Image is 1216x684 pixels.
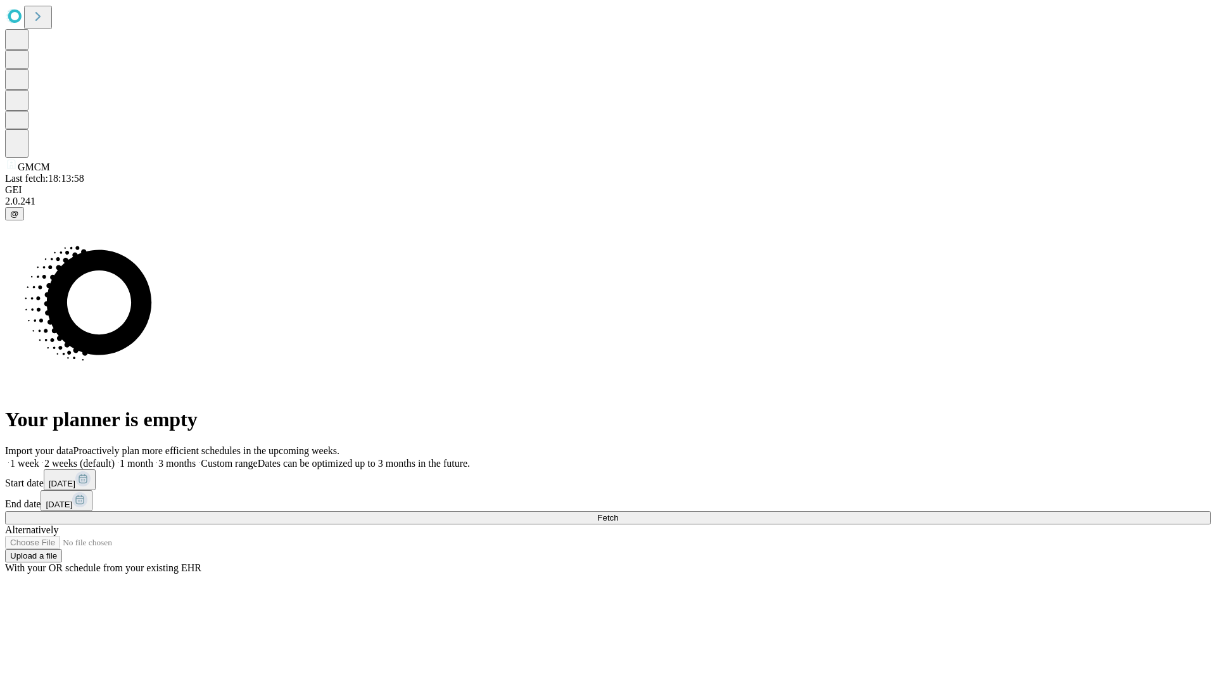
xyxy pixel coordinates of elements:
[41,490,92,511] button: [DATE]
[5,562,201,573] span: With your OR schedule from your existing EHR
[5,490,1211,511] div: End date
[73,445,339,456] span: Proactively plan more efficient schedules in the upcoming weeks.
[44,469,96,490] button: [DATE]
[46,500,72,509] span: [DATE]
[597,513,618,522] span: Fetch
[5,207,24,220] button: @
[49,479,75,488] span: [DATE]
[5,511,1211,524] button: Fetch
[201,458,257,469] span: Custom range
[18,161,50,172] span: GMCM
[5,196,1211,207] div: 2.0.241
[5,173,84,184] span: Last fetch: 18:13:58
[5,469,1211,490] div: Start date
[120,458,153,469] span: 1 month
[10,458,39,469] span: 1 week
[10,209,19,218] span: @
[5,549,62,562] button: Upload a file
[158,458,196,469] span: 3 months
[5,184,1211,196] div: GEI
[44,458,115,469] span: 2 weeks (default)
[5,408,1211,431] h1: Your planner is empty
[258,458,470,469] span: Dates can be optimized up to 3 months in the future.
[5,524,58,535] span: Alternatively
[5,445,73,456] span: Import your data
